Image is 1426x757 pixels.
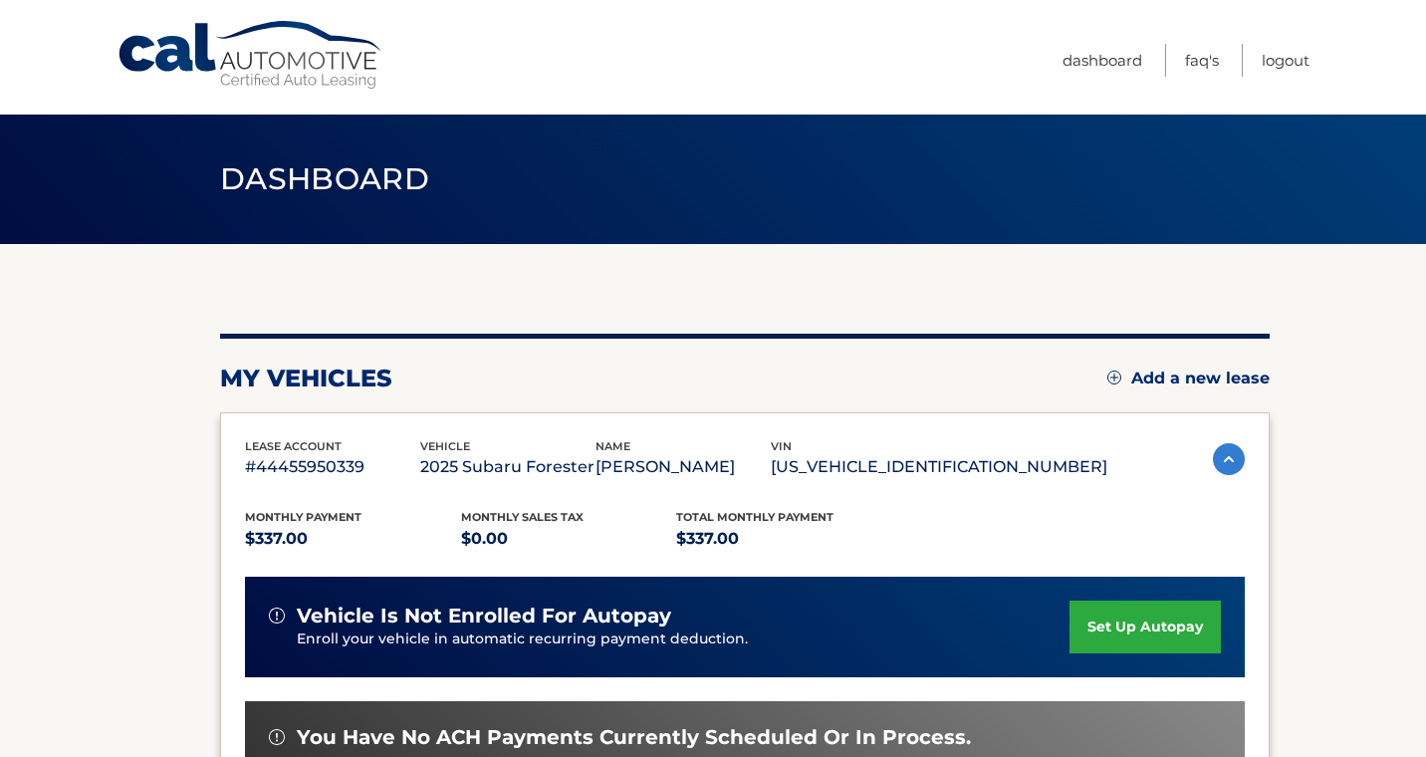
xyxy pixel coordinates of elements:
a: Dashboard [1063,44,1142,77]
span: Monthly Payment [245,510,361,524]
span: lease account [245,439,342,453]
span: vehicle [420,439,470,453]
span: name [595,439,630,453]
p: $0.00 [461,525,677,553]
span: You have no ACH payments currently scheduled or in process. [297,725,971,750]
h2: my vehicles [220,364,392,393]
span: Monthly sales Tax [461,510,584,524]
img: accordion-active.svg [1213,443,1245,475]
p: Enroll your vehicle in automatic recurring payment deduction. [297,629,1069,650]
p: [PERSON_NAME] [595,453,771,481]
img: alert-white.svg [269,729,285,745]
span: vehicle is not enrolled for autopay [297,604,671,629]
a: set up autopay [1069,601,1221,653]
p: $337.00 [245,525,461,553]
span: vin [771,439,792,453]
a: FAQ's [1185,44,1219,77]
img: add.svg [1107,371,1121,384]
a: Logout [1262,44,1309,77]
a: Add a new lease [1107,369,1270,388]
p: 2025 Subaru Forester [420,453,595,481]
img: alert-white.svg [269,608,285,624]
span: Total Monthly Payment [676,510,833,524]
p: $337.00 [676,525,892,553]
span: Dashboard [220,160,429,197]
p: #44455950339 [245,453,420,481]
a: Cal Automotive [117,20,385,91]
p: [US_VEHICLE_IDENTIFICATION_NUMBER] [771,453,1107,481]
